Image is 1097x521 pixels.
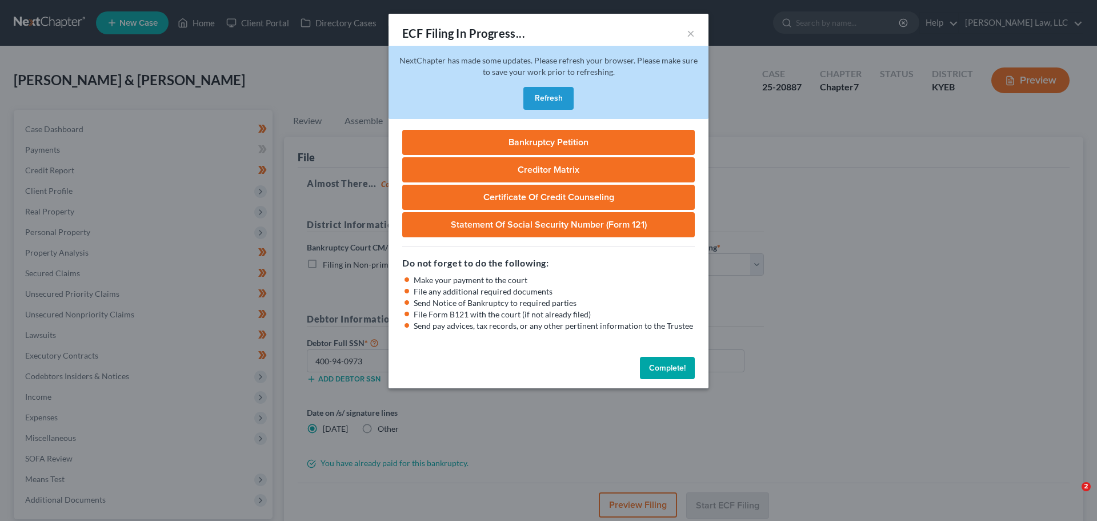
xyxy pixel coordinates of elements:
span: NextChapter has made some updates. Please refresh your browser. Please make sure to save your wor... [399,55,698,77]
button: Complete! [640,357,695,380]
button: Refresh [523,87,574,110]
a: Certificate of Credit Counseling [402,185,695,210]
span: 2 [1082,482,1091,491]
iframe: Intercom live chat [1058,482,1086,510]
div: ECF Filing In Progress... [402,25,525,41]
a: Bankruptcy Petition [402,130,695,155]
li: Make your payment to the court [414,275,695,286]
a: Statement of Social Security Number (Form 121) [402,212,695,237]
a: Creditor Matrix [402,157,695,182]
li: File Form B121 with the court (if not already filed) [414,309,695,320]
li: Send Notice of Bankruptcy to required parties [414,297,695,309]
li: Send pay advices, tax records, or any other pertinent information to the Trustee [414,320,695,332]
h5: Do not forget to do the following: [402,256,695,270]
li: File any additional required documents [414,286,695,297]
button: × [687,26,695,40]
